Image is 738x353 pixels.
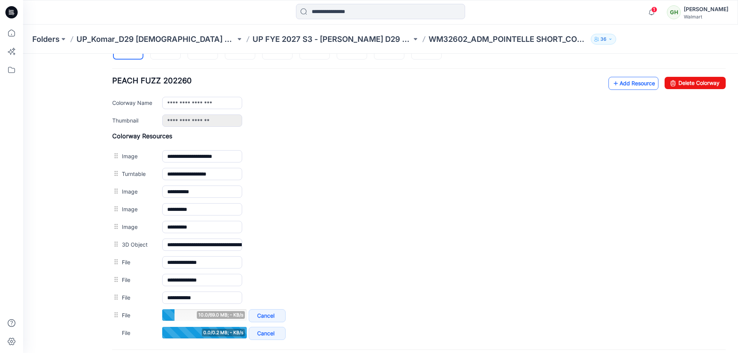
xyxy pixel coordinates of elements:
label: Thumbnail [89,62,131,71]
label: 3D Object [99,186,131,195]
div: [PERSON_NAME] [684,5,728,14]
div: Walmart [684,14,728,20]
div: GH [667,5,681,19]
a: Cancel [226,255,263,268]
label: File [99,222,131,230]
p: 36 [600,35,607,43]
span: 0.0/0.2 MB; - KB/s [179,275,222,283]
label: Turntable [99,116,131,124]
button: 36 [591,34,616,45]
a: UP_Komar_D29 [DEMOGRAPHIC_DATA] Sleep [76,34,236,45]
label: File [99,204,131,212]
span: 10.0/69.0 MB; - KB/s [174,257,222,265]
iframe: edit-style [23,54,738,353]
label: File [99,275,131,283]
label: Image [99,133,131,142]
a: UP FYE 2027 S3 - [PERSON_NAME] D29 [DEMOGRAPHIC_DATA] Sleepwear [253,34,412,45]
a: Folders [32,34,60,45]
p: WM32602_ADM_POINTELLE SHORT_COLORWAY [429,34,588,45]
label: File [99,239,131,248]
h4: Colorway Resources [89,78,703,86]
label: File [99,257,131,265]
span: 1 [651,7,657,13]
label: Image [99,151,131,159]
label: Image [99,169,131,177]
a: Cancel [226,273,263,286]
label: Image [99,98,131,106]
